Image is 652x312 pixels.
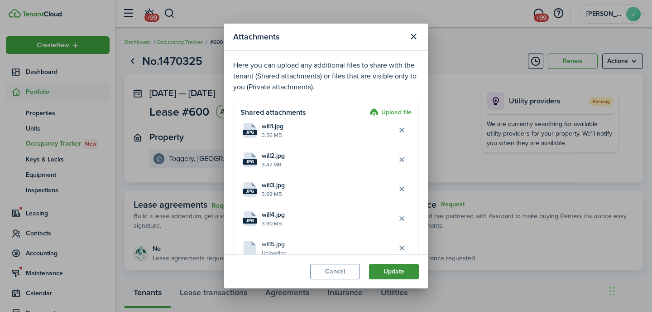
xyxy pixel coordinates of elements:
span: will4.jpg [262,210,285,219]
span: will1.jpg [262,122,283,131]
h4: Shared attachments [240,107,366,118]
file-icon: File [243,123,257,138]
file-extension: jpg [243,189,257,194]
file-icon: File [243,211,257,226]
file-size: 3.56 MB [262,131,394,139]
p: Here you can upload any additional files to share with the tenant (Shared attachments) or files t... [233,60,419,93]
file-size: 3.47 MB [262,161,394,169]
button: Delete file [394,211,409,226]
file-size: 3.90 MB [262,219,394,228]
iframe: Chat Widget [607,268,652,312]
span: will3.jpg [262,180,285,190]
button: Delete file [394,122,409,138]
file-icon: File [243,152,257,167]
modal-title: Attachments [233,28,403,46]
button: Cancel [310,264,360,279]
span: will2.jpg [262,151,285,161]
file-extension: jpg [243,218,257,224]
button: Close modal [406,29,421,44]
button: Delete file [394,181,409,197]
div: Drag [609,278,615,305]
button: Update [369,264,419,279]
file-extension: jpg [243,159,257,165]
file-size: 3.69 MB [262,190,394,198]
button: Delete file [394,240,409,256]
file-extension: jpg [243,130,257,135]
file-icon: File [243,182,257,197]
button: Delete file [394,152,409,167]
file-description: Uploading [262,249,394,257]
file-name: will5.jpg [262,239,394,249]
